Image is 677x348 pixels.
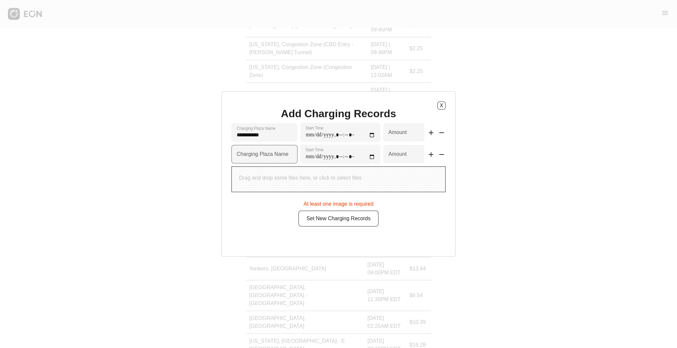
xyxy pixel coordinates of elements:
[438,151,446,158] span: remove
[239,174,362,182] p: Drag and drop some files here, or click to select files
[437,101,446,110] button: X
[388,150,407,158] label: Amount
[237,126,275,131] label: Charging Plaza Name
[305,147,324,153] label: Start Time
[388,128,407,136] label: Amount
[281,110,396,118] h1: Add Charging Records
[299,211,378,226] button: Set New Charging Records
[427,129,435,137] span: add
[237,150,289,158] label: Charging Plaza Name
[438,129,446,137] span: remove
[231,197,446,208] div: At least one image is required
[305,125,324,131] label: Start Time
[427,151,435,158] span: add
